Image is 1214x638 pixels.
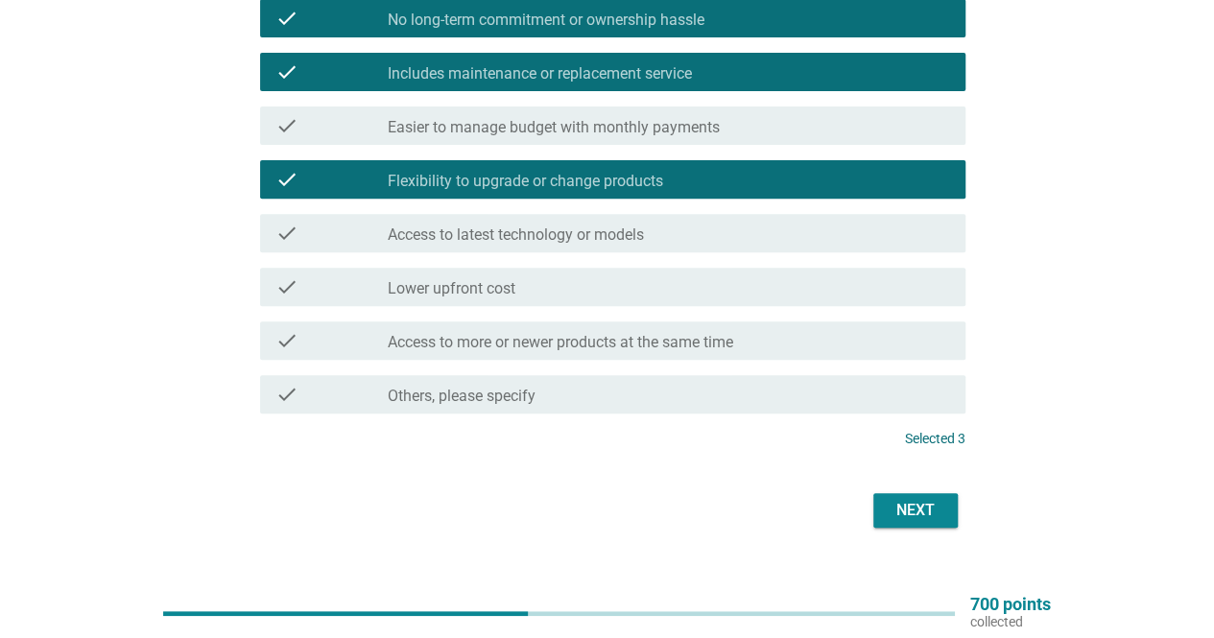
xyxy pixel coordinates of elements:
label: Access to latest technology or models [388,225,644,245]
i: check [275,275,298,298]
label: Flexibility to upgrade or change products [388,172,663,191]
i: check [275,114,298,137]
label: No long-term commitment or ownership hassle [388,11,704,30]
div: Next [889,499,942,522]
label: Others, please specify [388,387,536,406]
i: check [275,7,298,30]
p: 700 points [970,596,1051,613]
p: Selected 3 [905,429,965,449]
i: check [275,60,298,83]
i: check [275,222,298,245]
p: collected [970,613,1051,630]
i: check [275,383,298,406]
label: Access to more or newer products at the same time [388,333,733,352]
i: check [275,329,298,352]
label: Easier to manage budget with monthly payments [388,118,720,137]
label: Lower upfront cost [388,279,515,298]
label: Includes maintenance or replacement service [388,64,692,83]
button: Next [873,493,958,528]
i: check [275,168,298,191]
